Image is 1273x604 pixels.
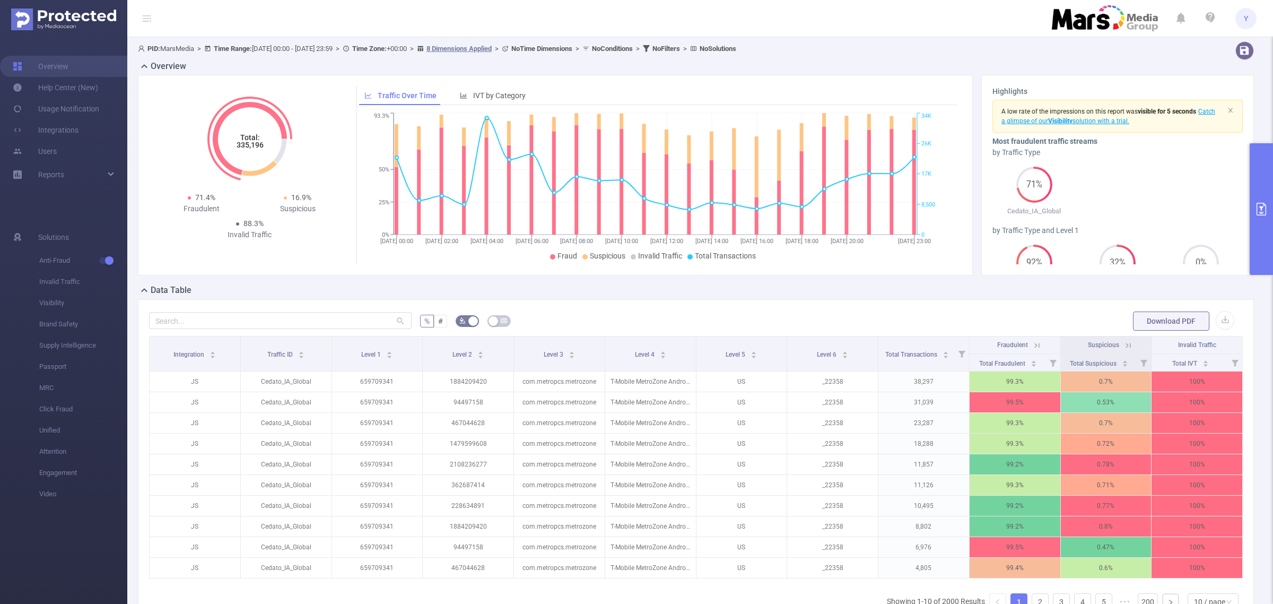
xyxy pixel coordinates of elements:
[970,372,1060,392] p: 99.3%
[660,354,666,357] i: icon: caret-down
[150,413,240,433] p: JS
[1061,392,1152,412] p: 0.53%
[241,516,332,537] p: Cedato_IA_Global
[1244,8,1248,29] span: Y
[332,537,423,557] p: 659709341
[696,434,787,454] p: US
[423,558,513,578] p: 467044628
[1045,354,1060,371] i: Filter menu
[514,537,605,557] p: com.metropcs.metrozone
[1061,537,1152,557] p: 0.47%
[696,496,787,516] p: US
[202,229,298,240] div: Invalid Traffic
[751,354,757,357] i: icon: caret-down
[660,350,666,356] div: Sort
[1202,359,1208,362] i: icon: caret-up
[921,113,931,120] tspan: 34K
[695,252,756,260] span: Total Transactions
[241,558,332,578] p: Cedato_IA_Global
[787,392,878,412] p: _22358
[970,558,1060,578] p: 99.4%
[1138,108,1196,115] b: visible for 5 seconds
[1152,496,1242,516] p: 100%
[291,193,311,202] span: 16.9%
[787,454,878,474] p: _22358
[151,60,186,73] h2: Overview
[149,312,412,329] input: Search...
[605,392,696,412] p: T-Mobile MetroZone Android en
[13,77,98,98] a: Help Center (New)
[1100,258,1136,267] span: 32%
[605,434,696,454] p: T-Mobile MetroZone Android en
[557,252,577,260] span: Fraud
[726,351,747,358] span: Level 5
[423,392,513,412] p: 94497158
[696,516,787,537] p: US
[1227,105,1234,116] button: icon: close
[210,350,216,353] i: icon: caret-up
[696,372,787,392] p: US
[898,238,931,245] tspan: [DATE] 23:00
[423,372,513,392] p: 1884209420
[299,350,304,353] i: icon: caret-up
[514,392,605,412] p: com.metropcs.metrozone
[1122,359,1128,362] i: icon: caret-up
[243,219,264,228] span: 88.3%
[1152,516,1242,537] p: 100%
[605,413,696,433] p: T-Mobile MetroZone Android en
[943,354,948,357] i: icon: caret-down
[787,434,878,454] p: _22358
[878,496,969,516] p: 10,495
[842,350,848,356] div: Sort
[298,350,304,356] div: Sort
[605,454,696,474] p: T-Mobile MetroZone Android en
[138,45,736,53] span: MarsMedia [DATE] 00:00 - [DATE] 23:59 +00:00
[150,392,240,412] p: JS
[333,45,343,53] span: >
[992,225,1243,236] div: by Traffic Type and Level 1
[13,119,79,141] a: Integrations
[332,413,423,433] p: 659709341
[1152,392,1242,412] p: 100%
[695,238,728,245] tspan: [DATE] 14:00
[423,516,513,537] p: 1884209420
[592,45,633,53] b: No Conditions
[423,413,513,433] p: 467044628
[979,360,1027,367] span: Total Fraudulent
[423,496,513,516] p: 228634891
[39,335,127,356] span: Supply Intelligence
[878,413,969,433] p: 23,287
[1031,359,1037,362] i: icon: caret-up
[817,351,838,358] span: Level 6
[241,537,332,557] p: Cedato_IA_Global
[241,392,332,412] p: Cedato_IA_Global
[878,372,969,392] p: 38,297
[1061,558,1152,578] p: 0.6%
[992,147,1243,158] div: by Traffic Type
[210,350,216,356] div: Sort
[332,558,423,578] p: 659709341
[787,516,878,537] p: _22358
[1001,108,1124,115] span: A low rate of the impressions on this report
[1088,341,1119,349] span: Suspicious
[407,45,417,53] span: >
[195,193,215,202] span: 71.4%
[569,350,574,353] i: icon: caret-up
[992,137,1097,145] b: Most fraudulent traffic streams
[605,516,696,537] p: T-Mobile MetroZone Android es
[39,292,127,314] span: Visibility
[150,516,240,537] p: JS
[605,475,696,495] p: T-Mobile MetroZone Android en
[1227,107,1234,114] i: icon: close
[516,238,548,245] tspan: [DATE] 06:00
[970,496,1060,516] p: 99.2%
[970,475,1060,495] p: 99.3%
[787,372,878,392] p: _22358
[236,141,263,149] tspan: 335,196
[1061,372,1152,392] p: 0.7%
[151,284,191,297] h2: Data Table
[150,454,240,474] p: JS
[426,45,492,53] u: 8 Dimensions Applied
[992,86,1243,97] h3: Highlights
[241,434,332,454] p: Cedato_IA_Global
